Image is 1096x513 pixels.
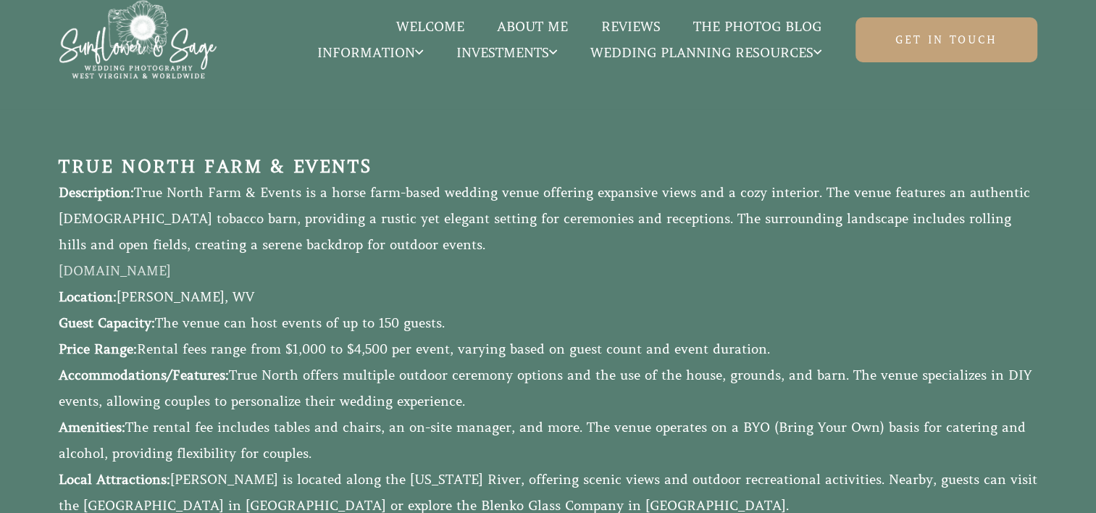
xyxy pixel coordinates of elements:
[856,17,1037,62] a: Get in touch
[301,43,440,62] a: Information
[155,315,445,331] span: The venue can host events of up to 150 guests.
[59,472,170,488] strong: Local Attractions:
[59,420,1030,462] span: The rental fee includes tables and chairs, an on-site manager, and more. The venue operates on a ...
[317,46,423,60] span: Information
[59,367,1036,409] span: True North offers multiple outdoor ceremony options and the use of the house, grounds, and barn. ...
[59,315,155,331] strong: Guest Capacity:
[59,263,171,279] a: [DOMAIN_NAME]
[137,341,770,357] span: Rental fees range from $1,000 to $4,500 per event, varying based on guest count and event duration.
[440,43,574,62] a: Investments
[585,17,677,36] a: Reviews
[59,185,134,201] strong: Description:
[895,33,997,47] span: Get in touch
[59,157,372,178] strong: True North Farm & Events
[574,43,838,62] a: Wedding Planning Resources
[117,289,254,305] span: [PERSON_NAME], WV
[456,46,557,60] span: Investments
[59,185,1034,253] span: True North Farm & Events is a horse farm-based wedding venue offering expansive views and a cozy ...
[59,341,137,357] strong: Price Range:
[59,367,229,383] strong: Accommodations/Features:
[59,289,117,305] strong: Location:
[590,46,821,60] span: Wedding Planning Resources
[480,17,584,36] a: About Me
[59,420,125,435] strong: Amenities:
[677,17,837,36] a: The Photog Blog
[380,17,480,36] a: Welcome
